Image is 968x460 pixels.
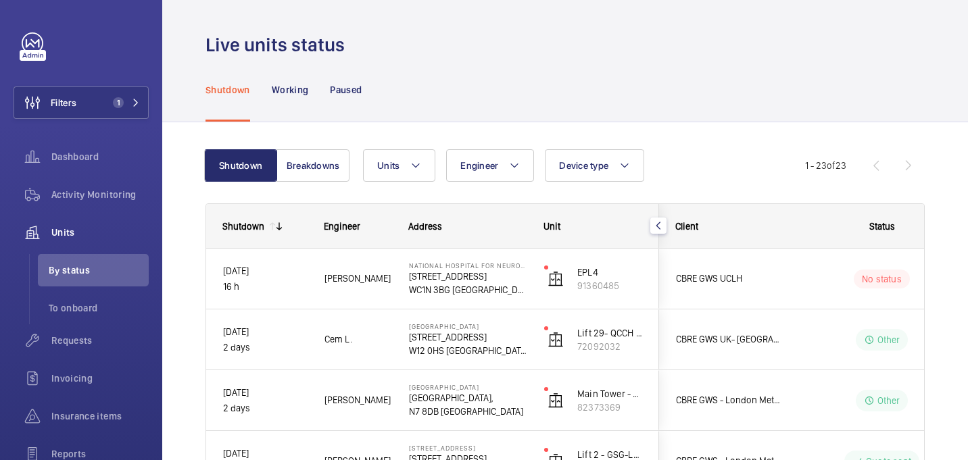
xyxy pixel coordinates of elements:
[324,221,360,232] span: Engineer
[49,301,149,315] span: To onboard
[223,385,307,401] p: [DATE]
[222,221,264,232] div: Shutdown
[675,221,698,232] span: Client
[409,330,527,344] p: [STREET_ADDRESS]
[409,405,527,418] p: N7 8DB [GEOGRAPHIC_DATA]
[409,344,527,357] p: W12 0HS [GEOGRAPHIC_DATA]
[14,86,149,119] button: Filters1
[223,279,307,295] p: 16 h
[877,394,900,407] p: Other
[543,221,643,232] div: Unit
[272,83,308,97] p: Working
[409,444,527,452] p: [STREET_ADDRESS]
[408,221,442,232] span: Address
[204,149,277,182] button: Shutdown
[577,265,642,279] p: EPL4
[409,270,527,283] p: [STREET_ADDRESS]
[577,340,642,353] p: 72092032
[676,392,780,408] span: CBRE GWS - London Met Uni
[409,391,527,405] p: [GEOGRAPHIC_DATA],
[545,149,644,182] button: Device type
[324,271,391,286] span: [PERSON_NAME]
[577,279,642,292] p: 91360485
[363,149,435,182] button: Units
[49,263,149,277] span: By status
[805,161,846,170] span: 1 - 23 23
[446,149,534,182] button: Engineer
[409,283,527,297] p: WC1N 3BG [GEOGRAPHIC_DATA]
[877,333,900,347] p: Other
[577,401,642,414] p: 82373369
[51,372,149,385] span: Invoicing
[676,271,780,286] span: CBRE GWS UCLH
[51,334,149,347] span: Requests
[869,221,895,232] span: Status
[223,401,307,416] p: 2 days
[827,160,836,171] span: of
[577,326,642,340] p: Lift 29- QCCH (RH) Building 101]
[51,226,149,239] span: Units
[548,392,564,409] img: elevator.svg
[223,340,307,355] p: 2 days
[51,96,76,109] span: Filters
[223,324,307,340] p: [DATE]
[577,387,642,401] p: Main Tower - A - TMG-L1
[330,83,362,97] p: Paused
[548,271,564,287] img: elevator.svg
[377,160,400,171] span: Units
[676,332,780,347] span: CBRE GWS UK- [GEOGRAPHIC_DATA] ([GEOGRAPHIC_DATA])
[223,263,307,279] p: [DATE]
[113,97,124,108] span: 1
[559,160,608,171] span: Device type
[276,149,349,182] button: Breakdowns
[205,83,250,97] p: Shutdown
[409,383,527,391] p: [GEOGRAPHIC_DATA]
[862,272,902,286] p: No status
[460,160,498,171] span: Engineer
[548,332,564,348] img: elevator.svg
[51,150,149,163] span: Dashboard
[324,332,391,347] span: Cem L.
[324,392,391,408] span: [PERSON_NAME]
[51,188,149,201] span: Activity Monitoring
[205,32,353,57] h1: Live units status
[51,409,149,423] span: Insurance items
[409,261,527,270] p: National Hospital for Neurology and Neurosurgery
[409,322,527,330] p: [GEOGRAPHIC_DATA]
